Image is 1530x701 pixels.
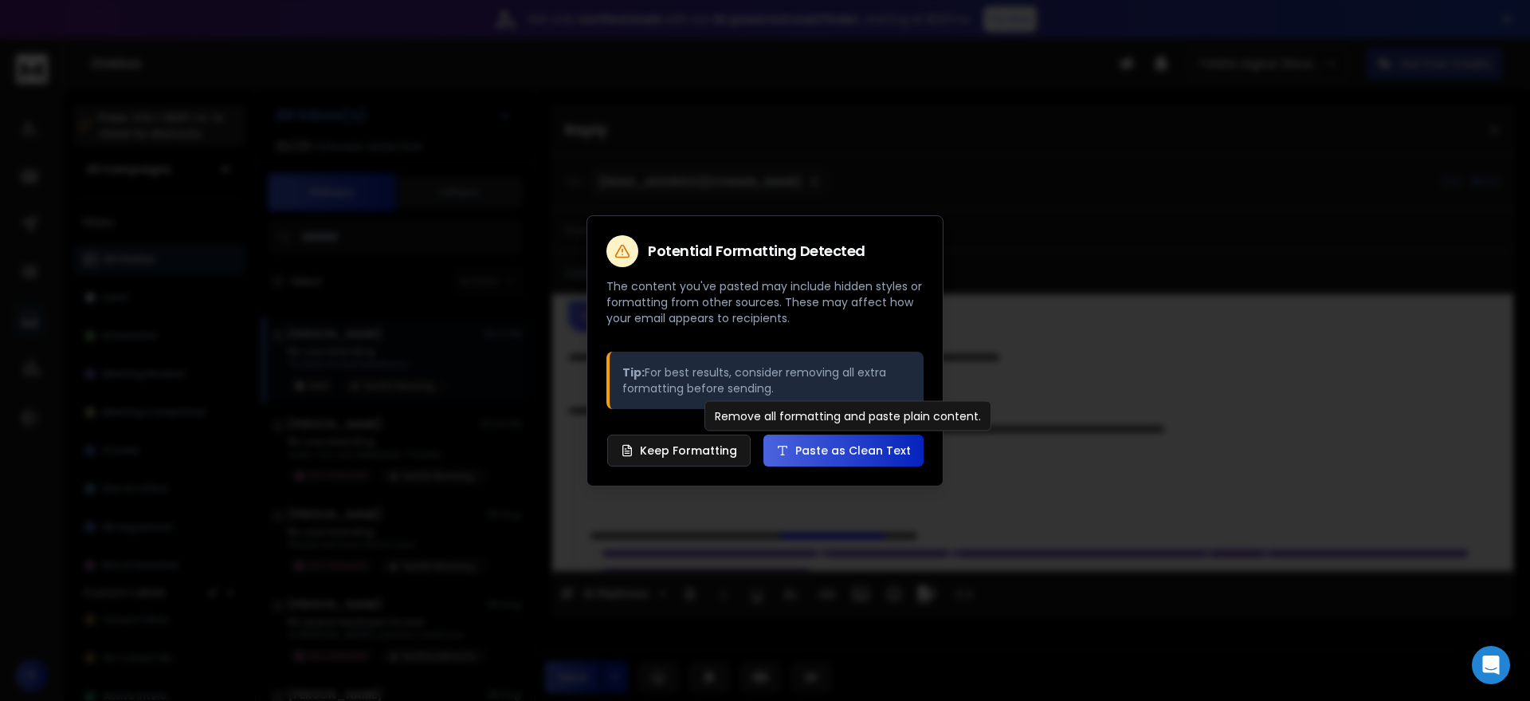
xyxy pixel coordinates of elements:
[648,244,865,258] h2: Potential Formatting Detected
[704,401,991,431] div: Remove all formatting and paste plain content.
[1472,646,1510,684] div: Open Intercom Messenger
[622,364,645,380] strong: Tip:
[606,278,924,326] p: The content you've pasted may include hidden styles or formatting from other sources. These may a...
[622,364,911,396] p: For best results, consider removing all extra formatting before sending.
[763,435,924,467] button: Paste as Clean Text
[607,435,751,467] button: Keep Formatting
